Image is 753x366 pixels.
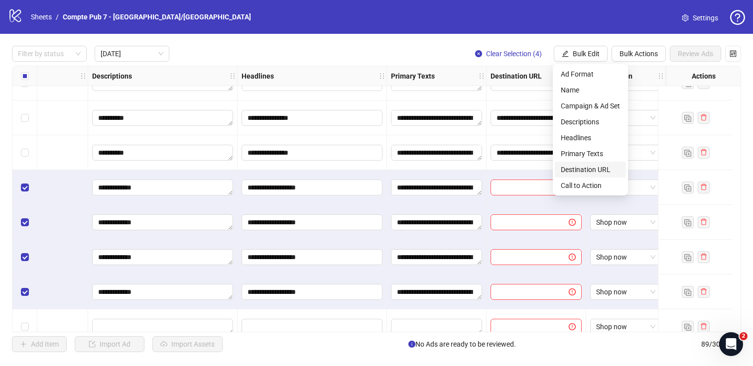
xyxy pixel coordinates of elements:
span: holder [236,73,243,80]
div: Edit values [242,145,382,161]
div: Edit values [92,180,233,195]
span: setting [682,14,689,21]
div: Edit values [391,319,482,335]
div: Resize Headlines column [384,66,386,86]
div: Select row 8 [12,274,37,309]
div: Edit values [242,214,382,230]
span: Call to Action [561,180,620,191]
iframe: Intercom live chat [719,332,743,356]
span: Name [561,85,620,95]
a: Settings [674,10,726,26]
span: Clear Selection (4) [486,50,542,58]
button: Bulk Edit [554,46,608,62]
div: Edit values [391,249,482,265]
div: Edit values [242,180,382,195]
div: Resize Primary Texts column [484,66,486,86]
span: Shop now [596,250,655,265]
span: question-circle [730,10,745,25]
span: holder [229,73,236,80]
div: Edit values [92,214,233,230]
button: Bulk Actions [612,46,666,62]
button: Review Ads [670,46,721,62]
button: Duplicate [682,112,694,124]
span: Bulk Actions [620,50,658,58]
span: Bulk Edit [573,50,600,58]
span: Descriptions [561,116,620,127]
div: Resize Descriptions column [235,66,237,86]
div: Select row 6 [12,205,37,240]
button: Duplicate [682,321,694,333]
span: close-circle [475,50,482,57]
div: Edit values [391,214,482,230]
strong: Descriptions [92,71,132,82]
div: Edit values [92,145,233,161]
span: Ad Format [561,69,620,80]
div: Edit values [92,110,233,126]
div: Select row 3 [12,100,37,135]
span: 89 / 300 items [701,339,741,350]
span: Primary Texts [561,148,620,159]
div: Select all rows [12,66,37,86]
div: Edit values [391,180,482,195]
span: Shop now [596,284,655,299]
span: edit [562,50,569,57]
button: Import Assets [152,336,223,352]
div: Edit values [92,319,233,335]
span: exclamation-circle [569,288,576,295]
a: Compte Pub 7 - [GEOGRAPHIC_DATA]/[GEOGRAPHIC_DATA] [61,11,253,22]
div: Edit values [242,249,382,265]
span: Destination URL [561,164,620,175]
span: holder [478,73,485,80]
button: Duplicate [682,286,694,298]
div: Edit values [92,249,233,265]
strong: Headlines [242,71,274,82]
strong: Destination URL [491,71,542,82]
span: holder [87,73,94,80]
span: Headlines [561,132,620,143]
span: Today [101,46,163,61]
span: holder [664,73,671,80]
button: Duplicate [682,216,694,228]
span: control [730,50,737,57]
span: holder [485,73,492,80]
span: holder [378,73,385,80]
span: exclamation-circle [569,254,576,261]
button: Add Item [12,336,67,352]
span: info-circle [408,341,415,348]
span: No Ads are ready to be reviewed. [408,339,516,350]
span: holder [385,73,392,80]
span: Shop now [596,319,655,334]
span: holder [657,73,664,80]
button: Duplicate [682,251,694,263]
div: Select row 4 [12,135,37,170]
span: Campaign & Ad Set [561,100,620,111]
li: / [56,11,59,22]
div: Select row 5 [12,170,37,205]
span: exclamation-circle [569,219,576,226]
button: Duplicate [682,182,694,193]
button: Duplicate [682,147,694,159]
strong: Primary Texts [391,71,435,82]
span: holder [80,73,87,80]
div: Edit values [391,284,482,300]
div: Resize Assets column [85,66,88,86]
div: Edit values [242,110,382,126]
div: Edit values [92,284,233,300]
button: Clear Selection (4) [467,46,550,62]
span: Shop now [596,215,655,230]
button: Configure table settings [725,46,741,62]
button: Import Ad [75,336,144,352]
div: Select row 9 [12,309,37,344]
div: Edit values [391,110,482,126]
div: Resize Call to Action column [663,66,665,86]
div: Edit values [242,319,382,335]
span: 2 [740,332,748,340]
a: Sheets [29,11,54,22]
div: Edit values [391,145,482,161]
div: Select row 7 [12,240,37,274]
div: Edit values [242,284,382,300]
span: exclamation-circle [569,323,576,330]
strong: Actions [692,71,716,82]
span: Settings [693,12,718,23]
